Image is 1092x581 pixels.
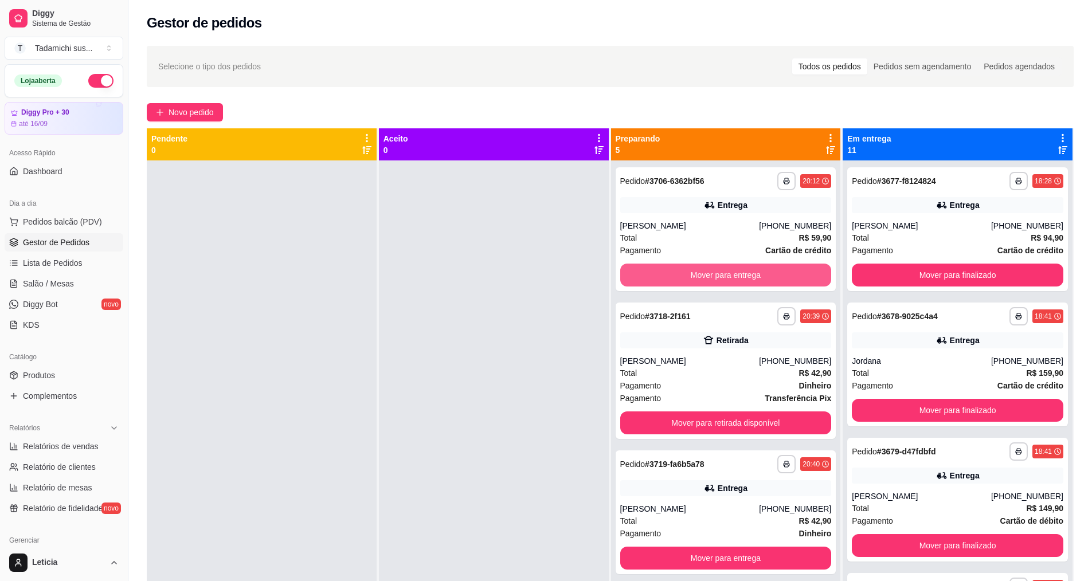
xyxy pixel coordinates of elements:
button: Mover para entrega [620,264,832,286]
p: Pendente [151,133,187,144]
span: Pagamento [620,392,662,405]
div: 20:12 [803,176,820,186]
p: 0 [383,144,408,156]
button: Mover para entrega [620,547,832,570]
div: 18:28 [1035,176,1052,186]
span: Dashboard [23,166,62,177]
a: Relatório de mesas [5,478,123,497]
strong: Dinheiro [799,381,831,390]
span: Lista de Pedidos [23,257,83,269]
strong: R$ 42,90 [799,368,831,378]
strong: # 3679-d47fdbfd [877,447,936,456]
button: Alterar Status [88,74,113,88]
span: Produtos [23,370,55,381]
div: [PERSON_NAME] [620,220,760,231]
div: Entrega [718,482,747,494]
strong: R$ 94,90 [1031,233,1063,242]
span: Pedido [852,176,877,186]
p: 0 [151,144,187,156]
div: 20:39 [803,312,820,321]
button: Mover para finalizado [852,534,1063,557]
a: Diggy Pro + 30até 16/09 [5,102,123,135]
span: Selecione o tipo dos pedidos [158,60,261,73]
button: Leticia [5,549,123,576]
span: Total [852,367,869,379]
a: Diggy Botnovo [5,295,123,313]
button: Mover para retirada disponível [620,411,832,434]
span: Total [620,231,637,244]
strong: # 3719-fa6b5a78 [645,460,704,469]
span: Relatório de clientes [23,461,96,473]
a: Dashboard [5,162,123,180]
span: Pedido [852,312,877,321]
span: T [14,42,26,54]
a: Relatório de fidelidadenovo [5,499,123,517]
span: Pedido [620,460,645,469]
p: 11 [847,144,891,156]
div: Gerenciar [5,531,123,549]
span: Relatórios de vendas [23,441,99,452]
div: 20:40 [803,460,820,469]
strong: # 3718-2f161 [645,312,690,321]
div: [PHONE_NUMBER] [991,355,1063,367]
span: Novo pedido [169,106,214,119]
a: Relatório de clientes [5,458,123,476]
div: Entrega [950,335,980,346]
span: Total [852,502,869,515]
span: Pagamento [620,527,662,540]
strong: Transferência Pix [765,394,831,403]
span: KDS [23,319,40,331]
span: Relatório de fidelidade [23,503,103,514]
span: Relatórios [9,423,40,433]
div: Tadamichi sus ... [35,42,92,54]
strong: Dinheiro [799,529,831,538]
span: Pagamento [620,244,662,257]
p: Preparando [616,133,660,144]
button: Select a team [5,37,123,60]
span: Total [620,367,637,379]
article: Diggy Pro + 30 [21,108,69,117]
div: [PERSON_NAME] [620,355,760,367]
div: Catálogo [5,348,123,366]
div: 18:41 [1035,312,1052,321]
a: Complementos [5,387,123,405]
span: Sistema de Gestão [32,19,119,28]
strong: # 3706-6362bf56 [645,176,704,186]
strong: Cartão de crédito [997,246,1063,255]
span: Leticia [32,558,105,568]
strong: # 3678-9025c4a4 [877,312,938,321]
strong: R$ 149,90 [1026,504,1063,513]
div: Acesso Rápido [5,144,123,162]
div: Entrega [718,199,747,211]
div: [PHONE_NUMBER] [759,355,831,367]
span: Total [620,515,637,527]
p: Aceito [383,133,408,144]
span: Pagamento [852,379,893,392]
div: Pedidos agendados [977,58,1061,74]
div: [PHONE_NUMBER] [991,490,1063,502]
button: Mover para finalizado [852,399,1063,422]
p: 5 [616,144,660,156]
strong: R$ 159,90 [1026,368,1063,378]
span: Diggy [32,9,119,19]
span: Diggy Bot [23,299,58,310]
span: plus [156,108,164,116]
div: Retirada [717,335,749,346]
strong: R$ 59,90 [799,233,831,242]
span: Total [852,231,869,244]
strong: # 3677-f8124824 [877,176,936,186]
a: Produtos [5,366,123,384]
span: Pedidos balcão (PDV) [23,216,102,227]
button: Novo pedido [147,103,223,121]
button: Pedidos balcão (PDV) [5,213,123,231]
article: até 16/09 [19,119,48,128]
div: Todos os pedidos [792,58,867,74]
span: Relatório de mesas [23,482,92,493]
h2: Gestor de pedidos [147,14,262,32]
button: Mover para finalizado [852,264,1063,286]
p: Em entrega [847,133,891,144]
strong: Cartão de crédito [765,246,831,255]
div: Entrega [950,470,980,481]
div: [PERSON_NAME] [852,490,991,502]
a: DiggySistema de Gestão [5,5,123,32]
